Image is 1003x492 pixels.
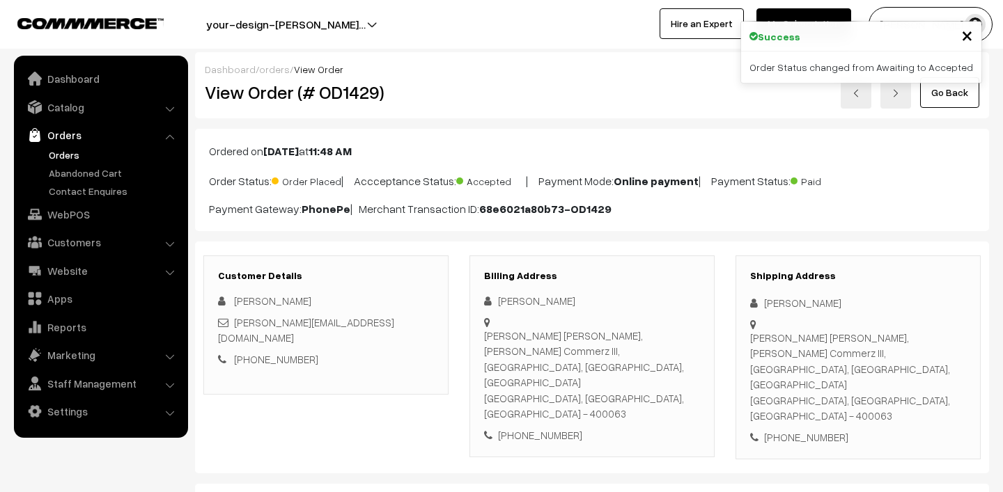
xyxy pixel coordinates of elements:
a: Go Back [920,77,979,108]
a: Orders [17,122,183,148]
img: user [965,14,986,35]
a: [PHONE_NUMBER] [234,353,318,365]
b: 68e6021a80b73-OD1429 [479,202,612,216]
a: Dashboard [205,63,256,75]
div: [PERSON_NAME] [PERSON_NAME], [PERSON_NAME] Commerz III, [GEOGRAPHIC_DATA], [GEOGRAPHIC_DATA], [GE... [750,330,966,424]
p: Order Status: | Accceptance Status: | Payment Mode: | Payment Status: [209,170,975,189]
a: Reports [17,315,183,340]
div: [PHONE_NUMBER] [484,427,700,443]
a: Dashboard [17,66,183,91]
button: your-design-[PERSON_NAME]… [157,7,414,42]
h2: View Order (# OD1429) [205,81,449,103]
a: Abandoned Cart [45,166,183,180]
a: WebPOS [17,202,183,227]
button: Close [961,24,973,45]
a: orders [259,63,290,75]
div: [PERSON_NAME] [PERSON_NAME], [PERSON_NAME] Commerz III, [GEOGRAPHIC_DATA], [GEOGRAPHIC_DATA], [GE... [484,328,700,422]
b: [DATE] [263,144,299,158]
a: Website [17,258,183,283]
a: Apps [17,286,183,311]
span: Paid [791,170,860,189]
span: View Order [294,63,343,75]
a: Marketing [17,342,183,367]
a: Staff Management [17,371,183,396]
a: Settings [17,399,183,424]
div: [PHONE_NUMBER] [750,429,966,445]
a: COMMMERCE [17,14,139,31]
div: Order Status changed from Awaiting to Accepted [741,51,981,83]
div: [PERSON_NAME] [484,293,700,309]
a: Catalog [17,95,183,120]
a: Customers [17,230,183,255]
img: right-arrow.png [892,89,900,97]
span: Order Placed [272,170,341,189]
a: Orders [45,148,183,162]
a: Contact Enquires [45,184,183,198]
div: / / [205,62,979,77]
h3: Shipping Address [750,270,966,282]
p: Ordered on at [209,143,975,159]
img: left-arrow.png [852,89,860,97]
a: Hire an Expert [660,8,744,39]
strong: Success [758,29,800,44]
a: [PERSON_NAME][EMAIL_ADDRESS][DOMAIN_NAME] [218,316,394,344]
b: Online payment [614,174,699,188]
h3: Billing Address [484,270,700,282]
span: × [961,22,973,47]
h3: Customer Details [218,270,434,282]
span: Accepted [456,170,526,189]
b: 11:48 AM [309,144,352,158]
div: [PERSON_NAME] [750,295,966,311]
p: Payment Gateway: | Merchant Transaction ID: [209,200,975,217]
img: COMMMERCE [17,18,164,29]
button: [PERSON_NAME] N.P [869,7,993,42]
span: [PERSON_NAME] [234,294,311,307]
b: PhonePe [302,202,350,216]
a: My Subscription [756,8,851,39]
